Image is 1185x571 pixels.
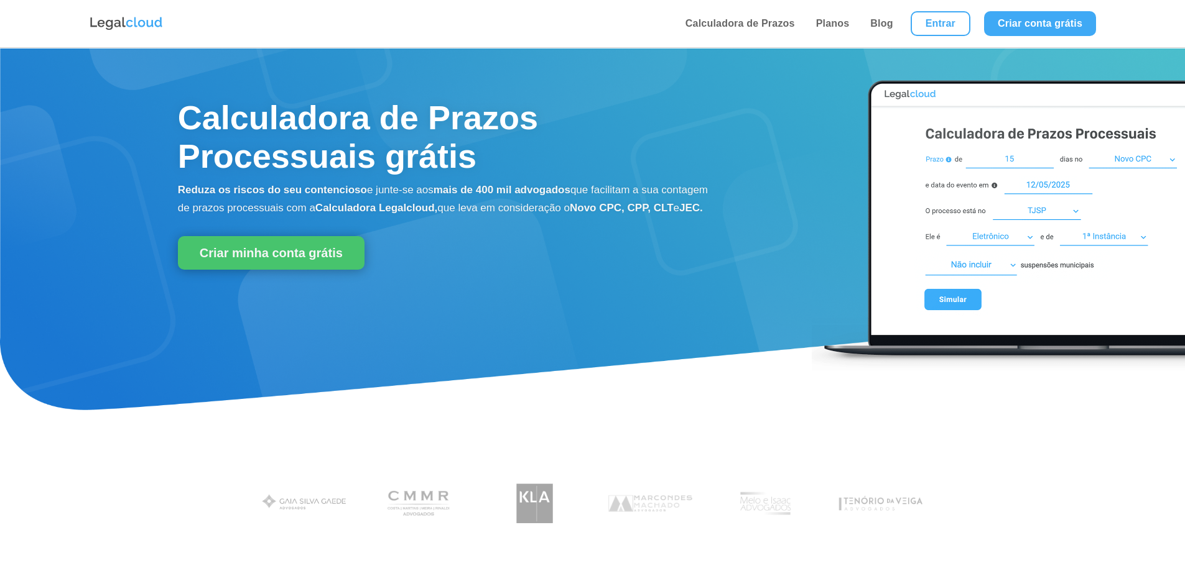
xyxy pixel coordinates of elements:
a: Criar conta grátis [984,11,1096,36]
b: Novo CPC, CPP, CLT [570,202,674,214]
b: Calculadora Legalcloud, [315,202,438,214]
p: e junte-se aos que facilitam a sua contagem de prazos processuais com a que leva em consideração o e [178,181,711,217]
b: JEC. [679,202,703,214]
img: Tenório da Veiga Advogados [833,477,928,530]
img: Profissionais do escritório Melo e Isaac Advogados utilizam a Legalcloud [718,477,813,530]
span: Calculadora de Prazos Processuais grátis [178,99,538,175]
img: Gaia Silva Gaede Advogados Associados [257,477,352,530]
img: Calculadora de Prazos Processuais Legalcloud [812,67,1185,372]
a: Calculadora de Prazos Processuais Legalcloud [812,363,1185,374]
a: Entrar [911,11,970,36]
b: Reduza os riscos do seu contencioso [178,184,367,196]
b: mais de 400 mil advogados [434,184,570,196]
img: Costa Martins Meira Rinaldi Advogados [372,477,467,530]
img: Logo da Legalcloud [89,16,164,32]
img: Koury Lopes Advogados [487,477,582,530]
img: Marcondes Machado Advogados utilizam a Legalcloud [603,477,698,530]
a: Criar minha conta grátis [178,236,365,270]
